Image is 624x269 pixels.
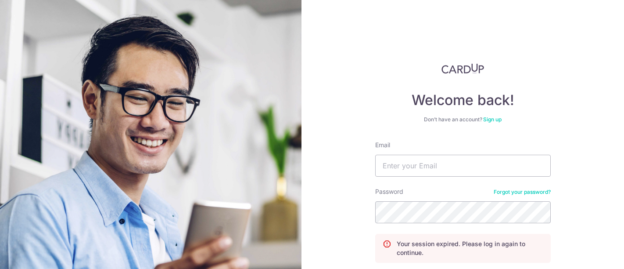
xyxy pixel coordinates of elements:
h4: Welcome back! [375,91,551,109]
img: CardUp Logo [441,63,484,74]
div: Don’t have an account? [375,116,551,123]
label: Email [375,141,390,149]
label: Password [375,187,403,196]
p: Your session expired. Please log in again to continue. [397,240,543,257]
input: Enter your Email [375,155,551,177]
a: Forgot your password? [494,189,551,196]
a: Sign up [483,116,502,123]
